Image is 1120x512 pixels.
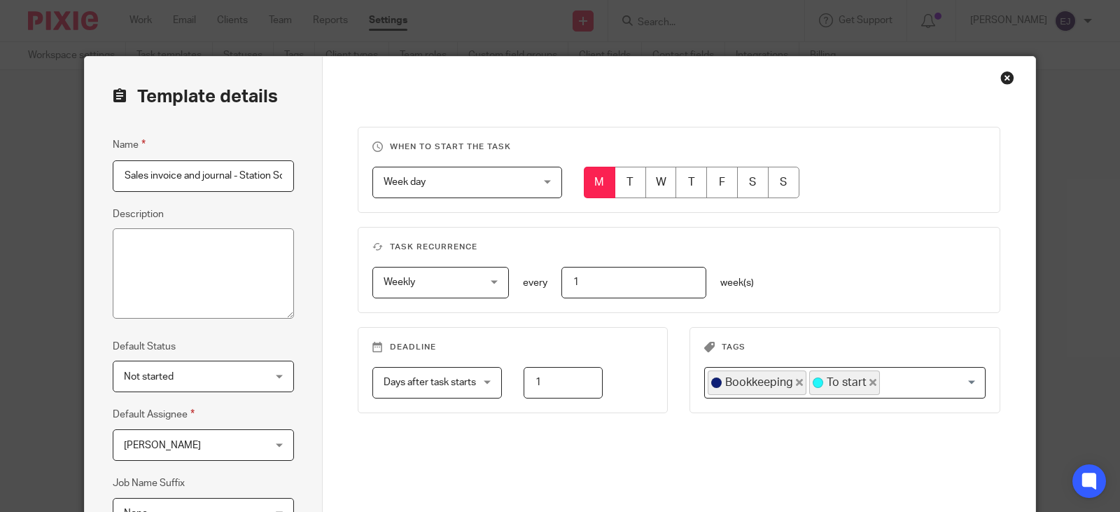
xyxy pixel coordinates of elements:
span: week(s) [720,278,754,288]
span: [PERSON_NAME] [124,441,201,450]
span: Bookkeeping [725,375,793,390]
h3: Task recurrence [372,242,986,253]
span: Not started [124,372,174,382]
label: Default Assignee [113,406,195,422]
span: Week day [384,177,426,187]
div: Search for option [704,367,986,399]
h3: Deadline [372,342,654,353]
h3: When to start the task [372,141,986,153]
button: Deselect Bookkeeping [796,379,803,386]
span: To start [827,375,867,390]
div: Close this dialog window [1000,71,1014,85]
label: Name [113,137,146,153]
p: every [523,276,547,290]
button: Deselect To start [869,379,876,386]
span: Weekly [384,277,415,287]
span: Days after task starts [384,378,476,387]
input: Search for option [881,371,977,395]
h2: Template details [113,85,278,109]
label: Job Name Suffix [113,476,185,490]
label: Default Status [113,340,176,354]
h3: Tags [704,342,986,353]
label: Description [113,207,164,221]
